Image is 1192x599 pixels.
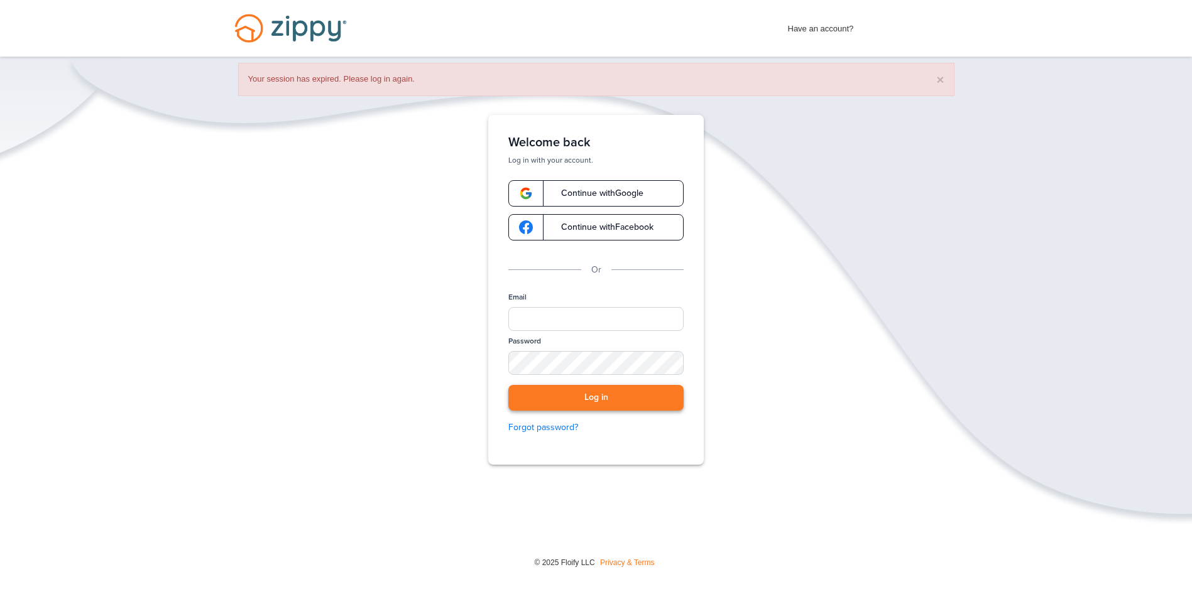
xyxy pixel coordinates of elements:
[591,263,601,277] p: Or
[508,292,527,303] label: Email
[508,214,684,240] a: google-logoContinue withFacebook
[508,385,684,411] button: Log in
[549,189,643,198] span: Continue with Google
[508,336,541,347] label: Password
[508,351,684,375] input: Password
[534,558,594,567] span: © 2025 Floify LLC
[519,220,533,234] img: google-logo
[508,135,684,150] h1: Welcome back
[549,223,653,232] span: Continue with Facebook
[519,186,533,200] img: google-logo
[788,16,854,36] span: Have an account?
[508,155,684,165] p: Log in with your account.
[508,421,684,434] a: Forgot password?
[508,307,684,331] input: Email
[238,63,954,96] div: Your session has expired. Please log in again.
[936,73,944,86] button: ×
[508,180,684,207] a: google-logoContinue withGoogle
[600,558,654,567] a: Privacy & Terms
